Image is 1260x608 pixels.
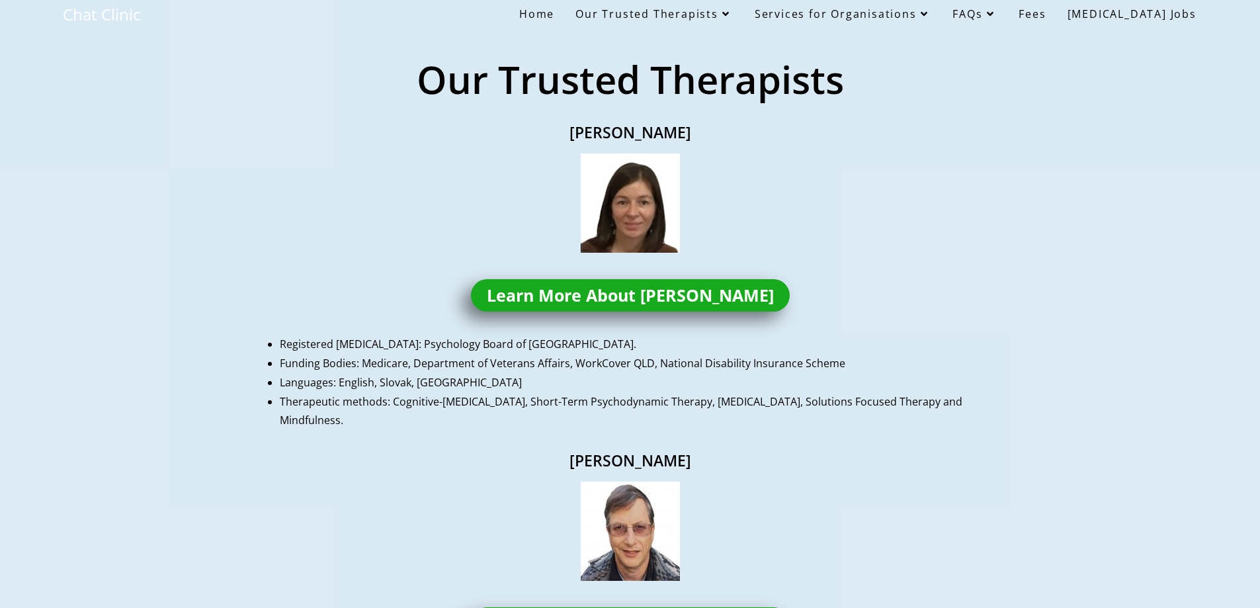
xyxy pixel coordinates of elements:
[280,373,994,392] li: Languages: English, Slovak, [GEOGRAPHIC_DATA]
[952,7,997,21] span: FAQs
[63,3,141,25] a: Chat Clinic
[487,287,774,304] span: Learn More About [PERSON_NAME]
[280,354,994,373] li: Funding Bodies: Medicare, Department of Veterans Affairs, WorkCover QLD, National Disability Insu...
[519,7,554,21] span: Home
[1068,7,1197,21] span: [MEDICAL_DATA] Jobs
[280,335,994,354] li: Registered [MEDICAL_DATA]: Psychology Board of [GEOGRAPHIC_DATA].
[1019,7,1046,21] span: Fees
[280,392,994,431] li: Therapeutic methods: Cognitive-[MEDICAL_DATA], Short-Term Psychodynamic Therapy, [MEDICAL_DATA], ...
[581,482,680,581] img: Psychologist - Homer
[293,53,968,105] h2: Our Trusted Therapists
[581,153,680,253] img: Psychologist - Kristina
[755,7,932,21] span: Services for Organisations
[471,279,790,312] a: Learn More About [PERSON_NAME]
[267,453,994,468] h1: [PERSON_NAME]
[267,125,994,140] h1: [PERSON_NAME]
[575,7,733,21] span: Our Trusted Therapists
